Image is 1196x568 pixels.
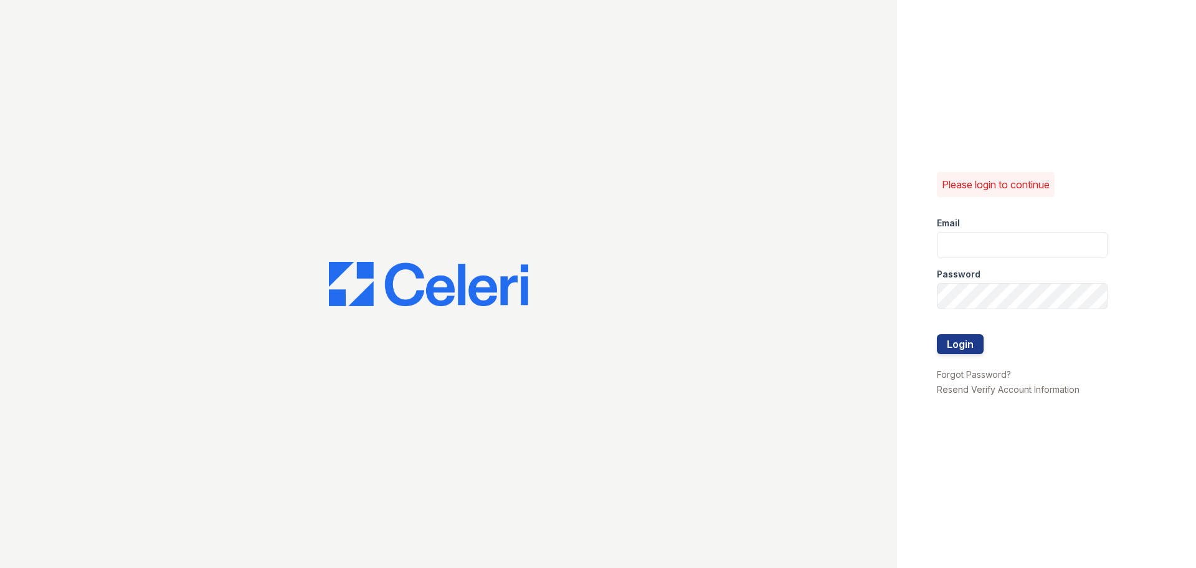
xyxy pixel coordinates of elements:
button: Login [937,334,984,354]
label: Email [937,217,960,229]
p: Please login to continue [942,177,1050,192]
a: Forgot Password? [937,369,1011,380]
label: Password [937,268,980,281]
img: CE_Logo_Blue-a8612792a0a2168367f1c8372b55b34899dd931a85d93a1a3d3e32e68fde9ad4.png [329,262,528,307]
a: Resend Verify Account Information [937,384,1080,395]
